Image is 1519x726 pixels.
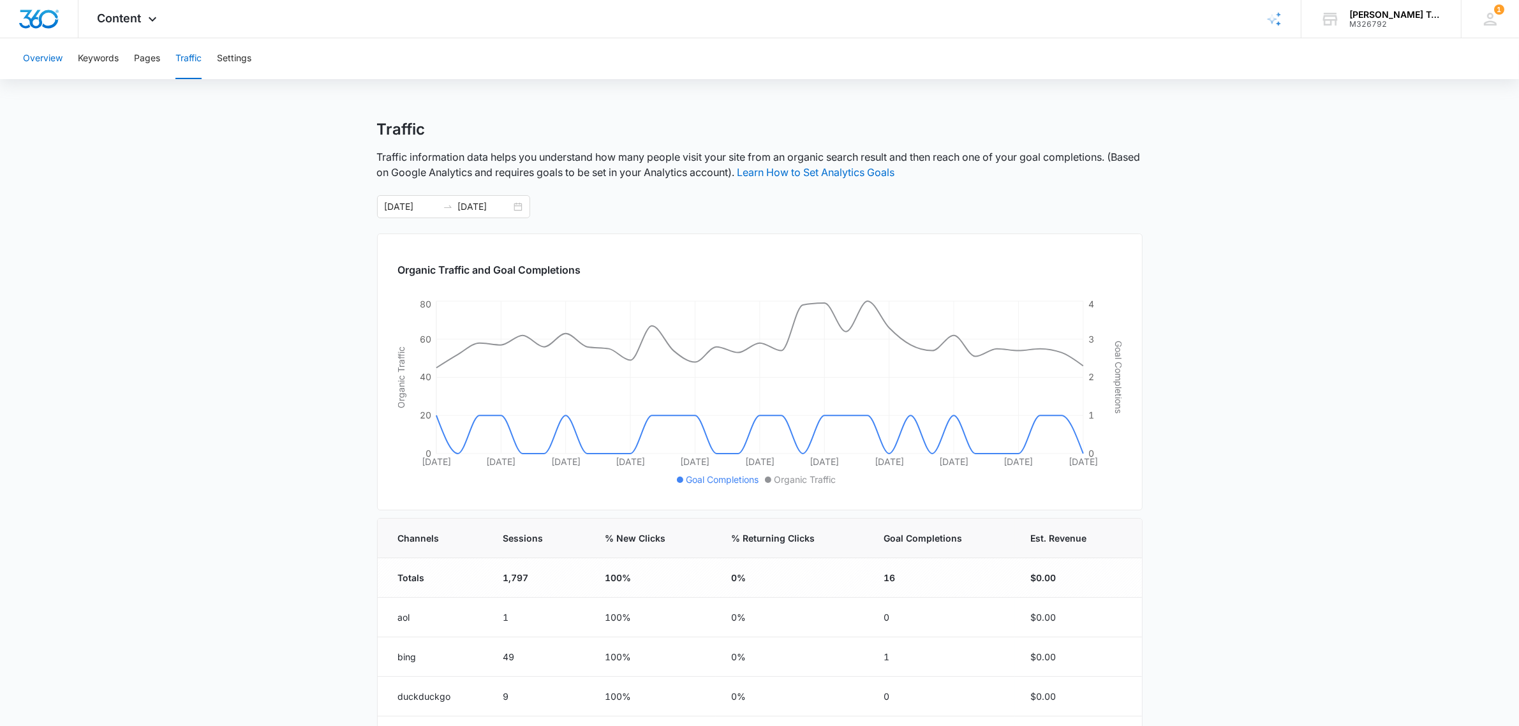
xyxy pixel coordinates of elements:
[1494,4,1504,15] div: notifications count
[1030,531,1103,545] span: Est. Revenue
[716,677,869,716] td: 0%
[731,531,835,545] span: % Returning Clicks
[1015,598,1142,637] td: $0.00
[503,531,556,545] span: Sessions
[1494,4,1504,15] span: 1
[1088,410,1094,420] tspan: 1
[487,558,590,598] td: 1,797
[398,262,1122,278] h2: Organic Traffic and Goal Completions
[378,677,487,716] td: duckduckgo
[378,637,487,677] td: bing
[1015,677,1142,716] td: $0.00
[868,677,1015,716] td: 0
[98,11,142,25] span: Content
[443,202,453,212] span: to
[378,598,487,637] td: aol
[1015,558,1142,598] td: $0.00
[487,677,590,716] td: 9
[939,456,968,467] tspan: [DATE]
[487,637,590,677] td: 49
[486,456,515,467] tspan: [DATE]
[1069,456,1098,467] tspan: [DATE]
[745,456,774,467] tspan: [DATE]
[589,598,715,637] td: 100%
[1015,637,1142,677] td: $0.00
[868,598,1015,637] td: 0
[395,346,406,408] tspan: Organic Traffic
[1088,334,1094,344] tspan: 3
[1113,341,1124,414] tspan: Goal Completions
[1088,371,1094,382] tspan: 2
[458,200,511,214] input: End date
[378,558,487,598] td: Totals
[868,637,1015,677] td: 1
[551,456,580,467] tspan: [DATE]
[1004,456,1033,467] tspan: [DATE]
[175,38,202,79] button: Traffic
[377,120,426,139] h1: Traffic
[868,558,1015,598] td: 16
[716,598,869,637] td: 0%
[1088,299,1094,309] tspan: 4
[385,200,438,214] input: Start date
[589,558,715,598] td: 100%
[605,531,681,545] span: % New Clicks
[589,637,715,677] td: 100%
[78,38,119,79] button: Keywords
[1088,448,1094,459] tspan: 0
[884,531,981,545] span: Goal Completions
[420,299,431,309] tspan: 80
[1349,10,1442,20] div: account name
[217,38,251,79] button: Settings
[680,456,709,467] tspan: [DATE]
[616,456,645,467] tspan: [DATE]
[420,410,431,420] tspan: 20
[398,531,454,545] span: Channels
[443,202,453,212] span: swap-right
[23,38,63,79] button: Overview
[1349,20,1442,29] div: account id
[134,38,160,79] button: Pages
[589,677,715,716] td: 100%
[716,637,869,677] td: 0%
[737,166,895,179] a: Learn How to Set Analytics Goals
[686,473,759,486] span: Goal Completions
[377,149,1143,180] p: Traffic information data helps you understand how many people visit your site from an organic sea...
[716,558,869,598] td: 0%
[422,456,451,467] tspan: [DATE]
[420,334,431,344] tspan: 60
[874,456,903,467] tspan: [DATE]
[487,598,590,637] td: 1
[774,473,836,486] span: Organic Traffic
[810,456,839,467] tspan: [DATE]
[426,448,431,459] tspan: 0
[420,371,431,382] tspan: 40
